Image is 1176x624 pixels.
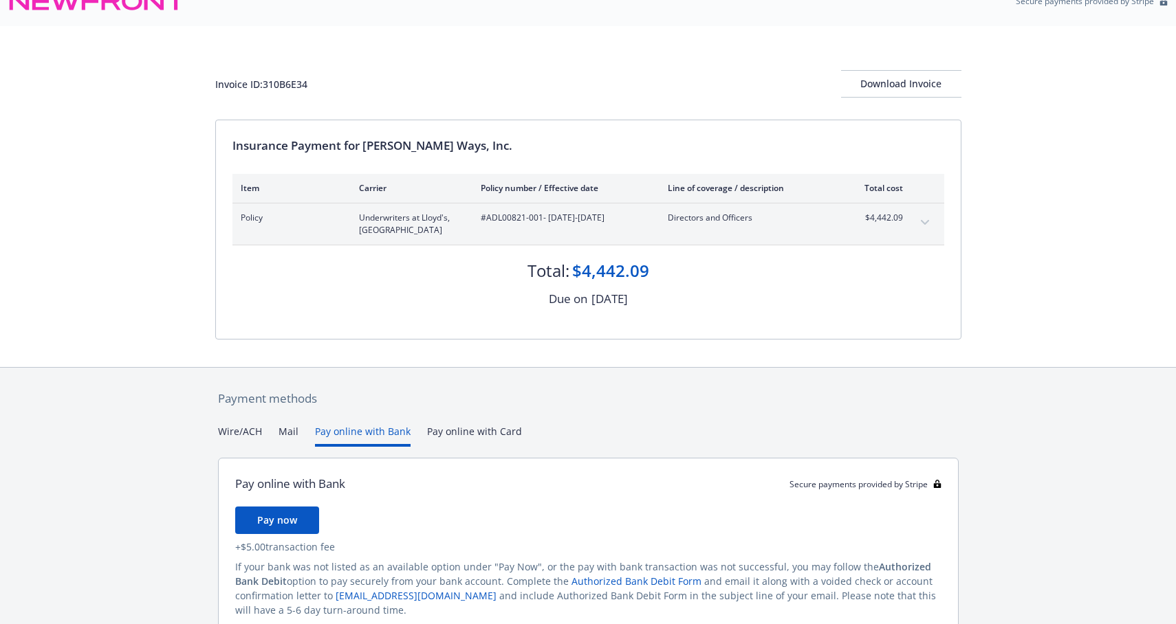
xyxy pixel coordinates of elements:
[851,182,903,194] div: Total cost
[218,390,959,408] div: Payment methods
[668,212,829,224] span: Directors and Officers
[241,212,337,224] span: Policy
[841,71,961,97] div: Download Invoice
[235,475,345,493] div: Pay online with Bank
[427,424,522,447] button: Pay online with Card
[572,259,649,282] div: $4,442.09
[481,182,646,194] div: Policy number / Effective date
[232,137,944,155] div: Insurance Payment for [PERSON_NAME] Ways, Inc.
[851,212,903,224] span: $4,442.09
[359,212,459,236] span: Underwriters at Lloyd's, [GEOGRAPHIC_DATA]
[235,506,319,534] button: Pay now
[315,424,411,447] button: Pay online with Bank
[914,212,936,234] button: expand content
[241,182,337,194] div: Item
[235,560,931,588] span: Authorized Bank Debit
[336,589,497,602] a: [EMAIL_ADDRESS][DOMAIN_NAME]
[549,290,587,308] div: Due on
[235,559,941,617] div: If your bank was not listed as an available option under "Pay Now", or the pay with bank transact...
[232,203,944,245] div: PolicyUnderwriters at Lloyd's, [GEOGRAPHIC_DATA]#ADL00821-001- [DATE]-[DATE]Directors and Officer...
[668,182,829,194] div: Line of coverage / description
[790,478,941,490] div: Secure payments provided by Stripe
[571,575,701,588] a: Authorized Bank Debit Form
[481,212,646,224] span: #ADL00821-001 - [DATE]-[DATE]
[591,290,628,308] div: [DATE]
[841,70,961,98] button: Download Invoice
[359,182,459,194] div: Carrier
[279,424,298,447] button: Mail
[527,259,569,282] div: Total:
[235,539,941,554] div: + $5.00 transaction fee
[215,77,307,91] div: Invoice ID: 310B6E34
[218,424,262,447] button: Wire/ACH
[257,513,297,526] span: Pay now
